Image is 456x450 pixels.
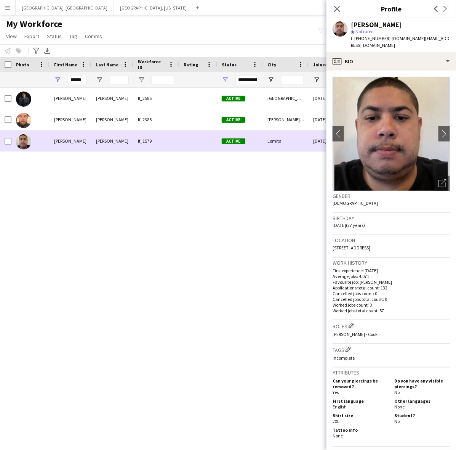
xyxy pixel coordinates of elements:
[222,76,229,83] button: Open Filter Menu
[133,109,179,130] div: lf_2385
[394,389,400,395] span: No
[6,18,62,30] span: My Workforce
[333,279,450,285] p: Favourite job: [PERSON_NAME]
[138,76,145,83] button: Open Filter Menu
[313,76,320,83] button: Open Filter Menu
[133,88,179,109] div: lf_2585
[333,268,450,273] p: First experience: [DATE]
[21,31,42,41] a: Export
[267,62,276,67] span: City
[16,0,114,15] button: [GEOGRAPHIC_DATA], [GEOGRAPHIC_DATA]
[333,346,450,354] h3: Tags
[16,92,31,107] img: Andres Cabrera
[355,29,374,34] span: Not rated
[333,355,450,361] p: Incomplete
[333,433,343,439] span: None
[43,46,52,55] app-action-btn: Export XLSX
[333,322,450,330] h3: Roles
[263,109,309,130] div: [PERSON_NAME][GEOGRAPHIC_DATA]
[91,130,133,151] div: [PERSON_NAME]
[32,46,41,55] app-action-btn: Advanced filters
[333,308,450,313] p: Worked jobs total count: 57
[394,378,450,389] h5: Do you have any visible piercings?
[333,193,450,199] h3: Gender
[333,331,378,337] span: [PERSON_NAME] - Cook
[91,88,133,109] div: [PERSON_NAME]
[281,75,304,84] input: City Filter Input
[69,33,77,40] span: Tag
[394,418,400,424] span: No
[333,237,450,244] h3: Location
[333,302,450,308] p: Worked jobs count: 0
[68,75,87,84] input: First Name Filter Input
[333,77,450,191] img: Crew avatar or photo
[333,222,365,228] span: [DATE] (37 years)
[263,130,309,151] div: Lomita
[394,413,450,418] h5: Student?
[333,200,378,206] span: [DEMOGRAPHIC_DATA]
[333,245,370,251] span: [STREET_ADDRESS]
[309,109,354,130] div: [DATE]
[16,62,29,67] span: Photo
[222,138,245,144] span: Active
[333,398,388,404] h5: First language
[309,88,354,109] div: [DATE]
[50,130,91,151] div: [PERSON_NAME]
[3,31,20,41] a: View
[333,259,450,266] h3: Work history
[50,88,91,109] div: [PERSON_NAME]
[333,413,388,418] h5: Shirt size
[24,33,39,40] span: Export
[6,33,17,40] span: View
[333,296,450,302] p: Cancelled jobs total count: 0
[333,291,450,296] p: Cancelled jobs count: 0
[54,76,61,83] button: Open Filter Menu
[309,130,354,151] div: [DATE]
[110,75,129,84] input: Last Name Filter Input
[82,31,105,41] a: Comms
[91,109,133,130] div: [PERSON_NAME]
[326,52,456,71] div: Bio
[47,33,62,40] span: Status
[333,389,339,395] span: Yes
[96,76,103,83] button: Open Filter Menu
[44,31,65,41] a: Status
[333,285,450,291] p: Applications total count: 132
[184,62,198,67] span: Rating
[66,31,80,41] a: Tag
[54,62,77,67] span: First Name
[138,59,165,70] span: Workforce ID
[16,134,31,149] img: Andres Renteria
[16,113,31,128] img: Andres Garza
[333,273,450,279] p: Average jobs: 4.071
[85,33,102,40] span: Comms
[333,378,388,389] h5: Can your piercings be removed?
[133,130,179,151] div: lf_1579
[333,369,450,376] h3: Attributes
[333,427,388,433] h5: Tattoo info
[333,404,347,410] span: English
[394,398,450,404] h5: Other languages
[351,35,390,41] span: t. [PHONE_NUMBER]
[263,88,309,109] div: [GEOGRAPHIC_DATA]
[152,75,174,84] input: Workforce ID Filter Input
[222,117,245,123] span: Active
[394,404,405,410] span: None
[326,4,456,14] h3: Profile
[267,76,274,83] button: Open Filter Menu
[435,176,450,191] div: Open photos pop-in
[50,109,91,130] div: [PERSON_NAME]
[222,62,237,67] span: Status
[333,418,339,424] span: 2XL
[96,62,118,67] span: Last Name
[222,96,245,101] span: Active
[313,62,328,67] span: Joined
[351,35,450,48] span: | [DOMAIN_NAME][EMAIL_ADDRESS][DOMAIN_NAME]
[351,21,402,28] div: [PERSON_NAME]
[333,215,450,222] h3: Birthday
[114,0,193,15] button: [GEOGRAPHIC_DATA], [US_STATE]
